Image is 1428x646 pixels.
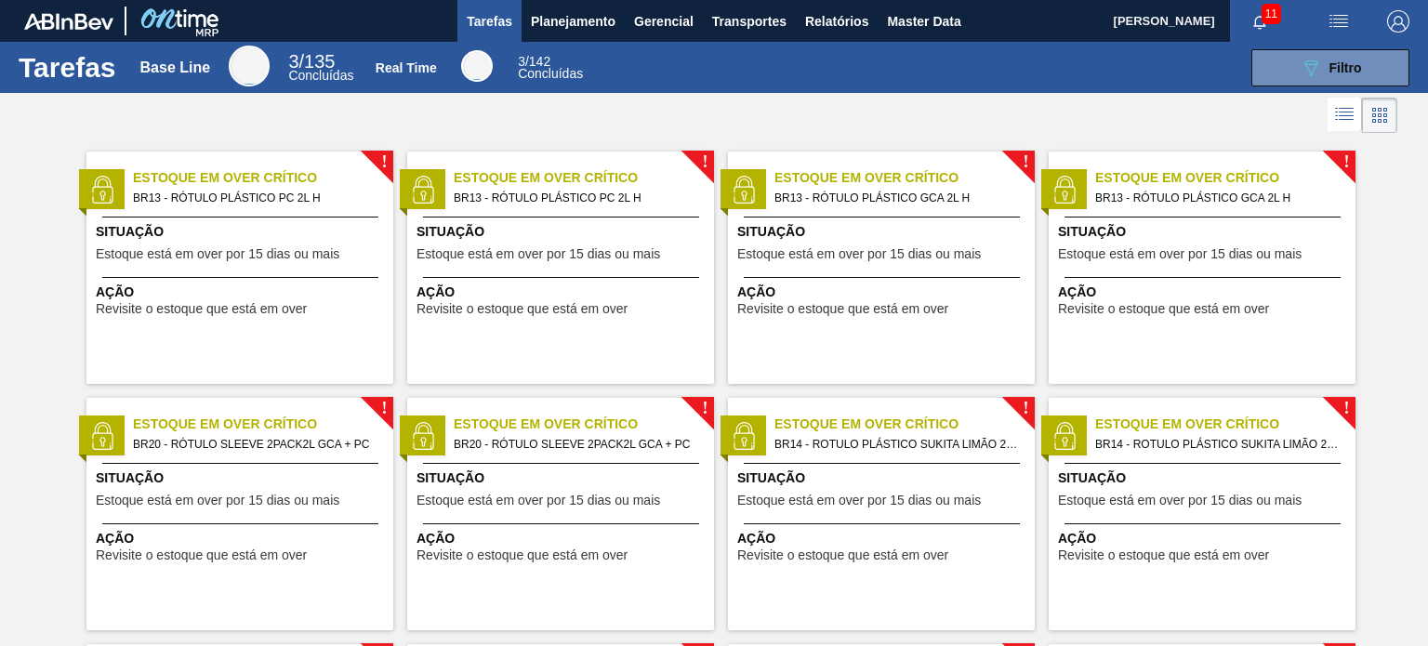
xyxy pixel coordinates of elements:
img: Logout [1387,10,1409,33]
div: Base Line [229,46,270,86]
span: Estoque em Over Crítico [454,415,714,434]
img: userActions [1328,10,1350,33]
span: Estoque está em over por 15 dias ou mais [96,247,339,261]
span: Tarefas [467,10,512,33]
span: ! [1343,402,1349,415]
span: Estoque está em over por 15 dias ou mais [1058,494,1302,508]
span: Revisite o estoque que está em over [1058,548,1269,562]
span: Transportes [712,10,787,33]
span: Estoque está em over por 15 dias ou mais [416,247,660,261]
span: ! [702,155,707,169]
span: Estoque em Over Crítico [454,168,714,188]
span: Situação [737,468,1030,488]
span: BR14 - ROTULO PLÁSTICO SUKITA LIMÃO 2L AH [1095,434,1341,455]
img: status [409,176,437,204]
span: Gerencial [634,10,694,33]
span: / 135 [288,51,335,72]
span: Ação [1058,283,1351,302]
span: Planejamento [531,10,615,33]
span: Estoque em Over Crítico [774,168,1035,188]
span: Situação [96,222,389,242]
span: Ação [96,529,389,548]
span: Estoque está em over por 15 dias ou mais [416,494,660,508]
button: Notificações [1230,8,1289,34]
span: Relatórios [805,10,868,33]
span: ! [381,155,387,169]
span: 11 [1262,4,1281,24]
img: status [730,422,758,450]
div: Visão em Cards [1362,98,1397,133]
span: Concluídas [518,66,583,81]
span: BR13 - RÓTULO PLÁSTICO PC 2L H [133,188,378,208]
div: Real Time [518,56,583,80]
span: ! [1023,402,1028,415]
span: Ação [96,283,389,302]
span: Situação [416,468,709,488]
span: Filtro [1329,60,1362,75]
span: ! [702,402,707,415]
span: Revisite o estoque que está em over [96,302,307,316]
span: 3 [518,54,525,69]
span: Master Data [887,10,960,33]
img: status [88,422,116,450]
span: Ação [416,529,709,548]
span: / 142 [518,54,550,69]
img: status [1051,422,1078,450]
span: Situação [416,222,709,242]
span: Ação [737,529,1030,548]
img: status [730,176,758,204]
span: ! [1343,155,1349,169]
span: Situação [1058,222,1351,242]
span: BR20 - RÓTULO SLEEVE 2PACK2L GCA + PC [133,434,378,455]
button: Filtro [1251,49,1409,86]
span: Situação [737,222,1030,242]
span: BR20 - RÓTULO SLEEVE 2PACK2L GCA + PC [454,434,699,455]
img: status [1051,176,1078,204]
span: Estoque em Over Crítico [1095,415,1355,434]
div: Base Line [140,59,211,76]
span: Estoque em Over Crítico [774,415,1035,434]
span: Revisite o estoque que está em over [1058,302,1269,316]
span: Ação [1058,529,1351,548]
img: TNhmsLtSVTkK8tSr43FrP2fwEKptu5GPRR3wAAAABJRU5ErkJggg== [24,13,113,30]
h1: Tarefas [19,57,116,78]
img: status [88,176,116,204]
span: Concluídas [288,68,353,83]
span: Ação [737,283,1030,302]
span: Revisite o estoque que está em over [416,302,628,316]
span: 3 [288,51,298,72]
span: BR13 - RÓTULO PLÁSTICO PC 2L H [454,188,699,208]
span: Estoque está em over por 15 dias ou mais [737,494,981,508]
span: BR13 - RÓTULO PLÁSTICO GCA 2L H [1095,188,1341,208]
span: Revisite o estoque que está em over [96,548,307,562]
span: ! [1023,155,1028,169]
div: Real Time [461,50,493,82]
div: Real Time [376,60,437,75]
span: Revisite o estoque que está em over [737,302,948,316]
span: Revisite o estoque que está em over [416,548,628,562]
span: Estoque em Over Crítico [133,415,393,434]
div: Visão em Lista [1328,98,1362,133]
span: Ação [416,283,709,302]
span: ! [381,402,387,415]
span: Situação [96,468,389,488]
span: BR14 - ROTULO PLÁSTICO SUKITA LIMÃO 2L AH [774,434,1020,455]
span: Situação [1058,468,1351,488]
img: status [409,422,437,450]
span: Estoque está em over por 15 dias ou mais [96,494,339,508]
span: BR13 - RÓTULO PLÁSTICO GCA 2L H [774,188,1020,208]
span: Estoque está em over por 15 dias ou mais [737,247,981,261]
span: Estoque em Over Crítico [133,168,393,188]
span: Estoque em Over Crítico [1095,168,1355,188]
div: Base Line [288,54,353,82]
span: Estoque está em over por 15 dias ou mais [1058,247,1302,261]
span: Revisite o estoque que está em over [737,548,948,562]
